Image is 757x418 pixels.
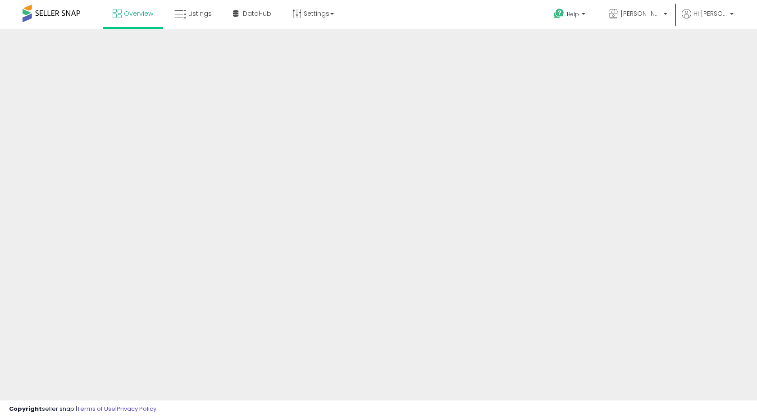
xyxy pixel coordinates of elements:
span: DataHub [243,9,271,18]
span: [PERSON_NAME] STORE [620,9,661,18]
span: Help [567,10,579,18]
span: Overview [124,9,153,18]
span: Hi [PERSON_NAME] [693,9,727,18]
i: Get Help [553,8,565,19]
a: Hi [PERSON_NAME] [682,9,734,29]
span: Listings [188,9,212,18]
a: Help [547,1,594,29]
